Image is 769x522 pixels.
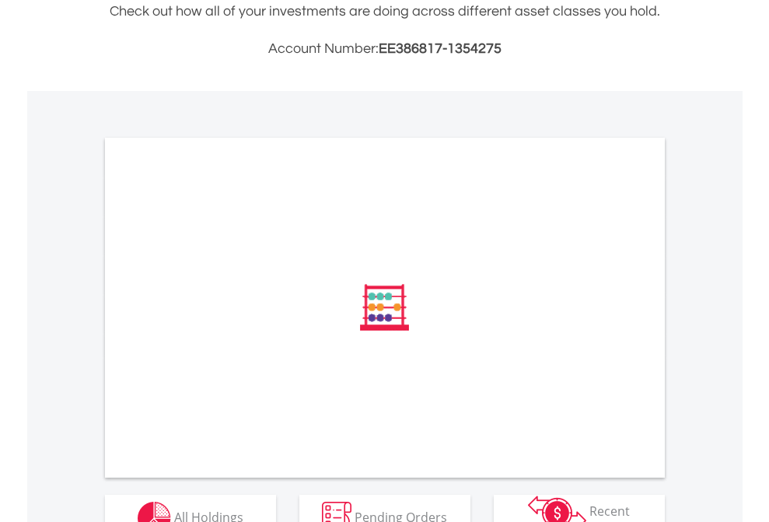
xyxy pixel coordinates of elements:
[105,38,665,60] h3: Account Number:
[379,41,502,56] span: EE386817-1354275
[105,1,665,60] div: Check out how all of your investments are doing across different asset classes you hold.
